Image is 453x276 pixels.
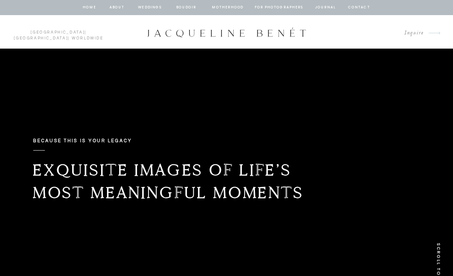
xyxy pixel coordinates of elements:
a: about [109,4,125,11]
a: contact [347,4,371,11]
a: [GEOGRAPHIC_DATA] [31,31,85,34]
a: for photographers [255,4,304,11]
a: journal [314,4,337,11]
a: Motherhood [212,4,243,11]
a: Inquire [398,28,424,38]
a: Weddings [137,4,163,11]
b: Exquisite images of life’s most meaningful moments [33,160,304,202]
a: [GEOGRAPHIC_DATA] [14,36,68,40]
a: home [82,4,96,11]
a: BOUDOIR [176,4,197,11]
p: | | Worldwide [10,30,107,34]
b: Because this is your legacy [33,138,132,143]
